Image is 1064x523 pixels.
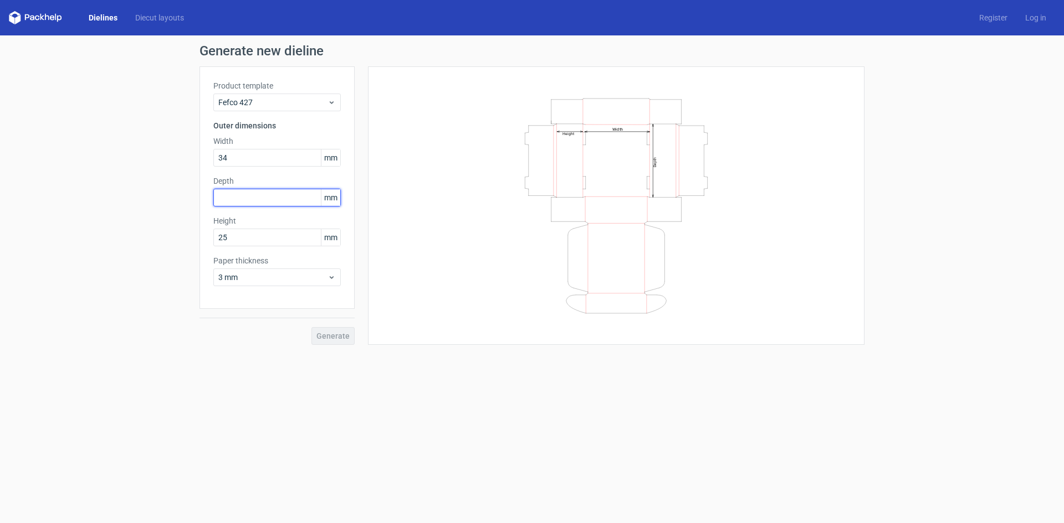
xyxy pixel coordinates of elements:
h1: Generate new dieline [199,44,864,58]
text: Depth [653,157,657,167]
label: Width [213,136,341,147]
span: Fefco 427 [218,97,328,108]
text: Width [612,126,623,131]
span: 3 mm [218,272,328,283]
text: Height [562,131,574,136]
label: Height [213,215,341,226]
label: Product template [213,80,341,91]
a: Dielines [80,12,126,23]
span: mm [321,189,340,206]
label: Depth [213,175,341,187]
span: mm [321,229,340,246]
a: Log in [1016,12,1055,23]
a: Diecut layouts [126,12,193,23]
a: Register [970,12,1016,23]
label: Paper thickness [213,255,341,266]
span: mm [321,149,340,166]
h3: Outer dimensions [213,120,341,131]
